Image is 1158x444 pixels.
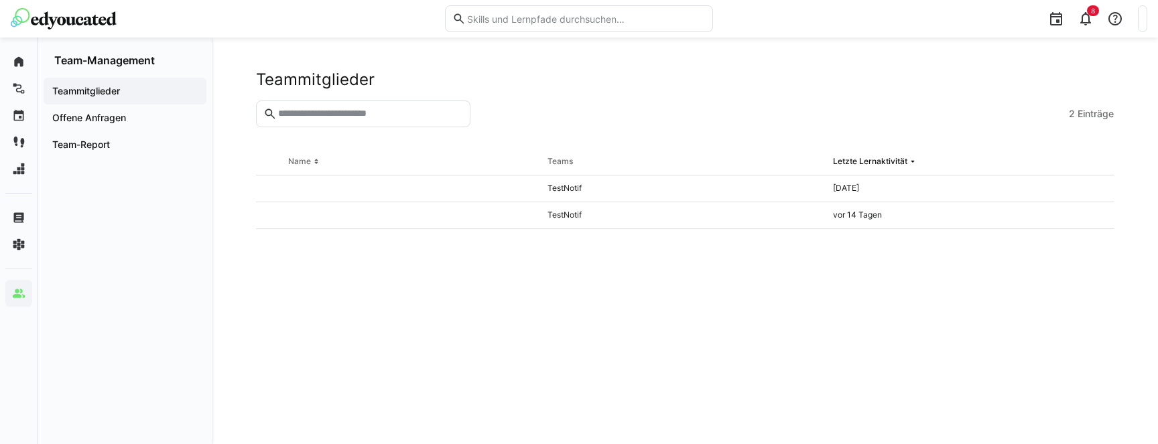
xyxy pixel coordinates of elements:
h2: Teammitglieder [256,70,375,90]
span: vor 14 Tagen [833,210,882,220]
span: Einträge [1078,107,1114,121]
span: 8 [1091,7,1095,15]
div: TestNotif [542,175,828,202]
div: Name [288,156,311,167]
div: Teams [548,156,573,167]
div: TestNotif [542,202,828,229]
div: Letzte Lernaktivität [833,156,907,167]
input: Skills und Lernpfade durchsuchen… [466,13,706,25]
span: [DATE] [833,183,859,193]
span: 2 [1069,107,1075,121]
